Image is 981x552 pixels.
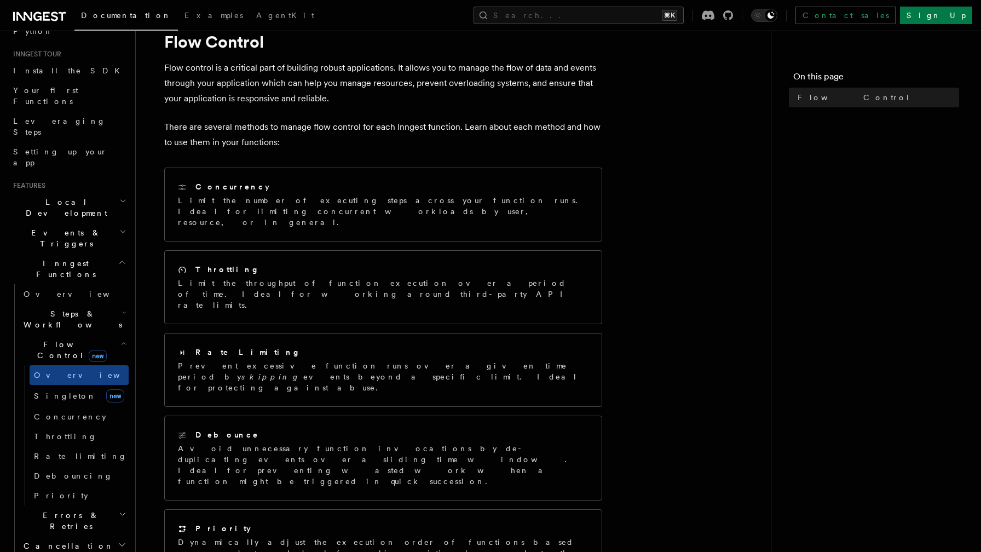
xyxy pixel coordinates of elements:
a: Sign Up [900,7,972,24]
a: Documentation [74,3,178,31]
button: Events & Triggers [9,223,129,254]
span: new [89,350,107,362]
a: Rate LimitingPrevent excessive function runs over a given time period byskippingevents beyond a s... [164,333,602,407]
span: new [106,389,124,403]
button: Inngest Functions [9,254,129,284]
a: Flow Control [793,88,959,107]
h1: Flow Control [164,32,602,51]
span: Overview [34,371,147,380]
p: Limit the throughput of function execution over a period of time. Ideal for working around third-... [178,278,588,311]
p: Flow control is a critical part of building robust applications. It allows you to manage the flow... [164,60,602,106]
span: Inngest Functions [9,258,118,280]
h2: Priority [195,523,251,534]
h2: Throttling [195,264,259,275]
a: AgentKit [250,3,321,30]
button: Flow Controlnew [19,335,129,365]
a: ConcurrencyLimit the number of executing steps across your function runs. Ideal for limiting conc... [164,168,602,242]
span: Throttling [34,432,97,441]
a: Leveraging Steps [9,111,129,142]
button: Errors & Retries [19,505,129,536]
span: Flow Control [798,92,910,103]
a: Contact sales [795,7,896,24]
kbd: ⌘K [662,10,677,21]
a: Examples [178,3,250,30]
span: Steps & Workflows [19,308,122,330]
a: Throttling [30,427,129,446]
span: Documentation [81,11,171,20]
span: Errors & Retries [19,510,119,532]
h2: Concurrency [195,181,269,192]
em: skipping [241,372,303,381]
a: Python [9,21,129,41]
span: Overview [24,290,136,298]
a: Rate limiting [30,446,129,466]
span: Singleton [34,392,96,400]
a: Setting up your app [9,142,129,173]
p: Prevent excessive function runs over a given time period by events beyond a specific limit. Ideal... [178,360,588,393]
a: Overview [30,365,129,385]
span: Flow Control [19,339,120,361]
span: Leveraging Steps [13,117,106,136]
div: Flow Controlnew [19,365,129,505]
span: Concurrency [34,412,106,421]
button: Steps & Workflows [19,304,129,335]
span: Rate limiting [34,452,127,461]
a: Singletonnew [30,385,129,407]
span: Features [9,181,45,190]
a: DebounceAvoid unnecessary function invocations by de-duplicating events over a sliding time windo... [164,416,602,501]
a: Priority [30,486,129,505]
span: Priority [34,491,88,500]
button: Search...⌘K [474,7,684,24]
a: Concurrency [30,407,129,427]
span: Debouncing [34,472,113,480]
h2: Debounce [195,429,259,440]
span: Your first Functions [13,86,78,106]
a: Your first Functions [9,81,129,111]
span: Cancellation [19,540,114,551]
p: Limit the number of executing steps across your function runs. Ideal for limiting concurrent work... [178,195,588,228]
span: Python [13,27,53,36]
span: Examples [184,11,243,20]
span: Local Development [9,197,119,219]
span: Events & Triggers [9,227,119,249]
a: Install the SDK [9,61,129,81]
span: Inngest tour [9,50,61,59]
button: Toggle dark mode [751,9,777,22]
p: There are several methods to manage flow control for each Inngest function. Learn about each meth... [164,119,602,150]
a: Overview [19,284,129,304]
span: Install the SDK [13,66,126,75]
button: Local Development [9,192,129,223]
a: ThrottlingLimit the throughput of function execution over a period of time. Ideal for working aro... [164,250,602,324]
h2: Rate Limiting [195,347,301,358]
span: Setting up your app [13,147,107,167]
h4: On this page [793,70,959,88]
p: Avoid unnecessary function invocations by de-duplicating events over a sliding time window. Ideal... [178,443,588,487]
a: Debouncing [30,466,129,486]
span: AgentKit [256,11,314,20]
